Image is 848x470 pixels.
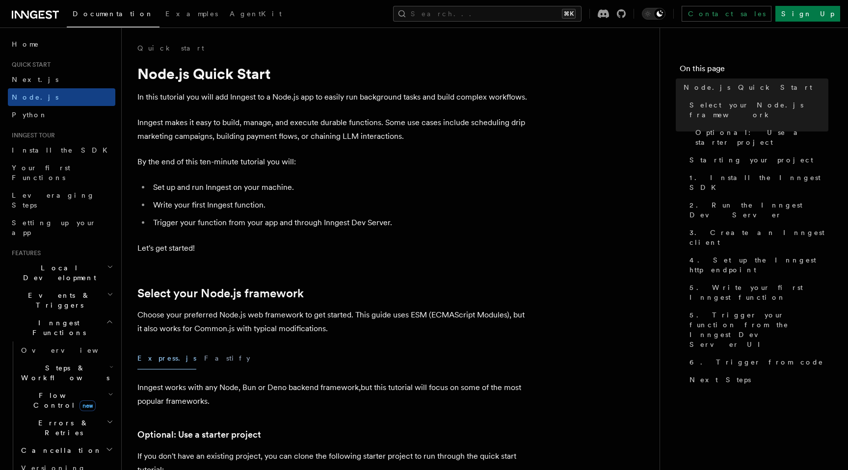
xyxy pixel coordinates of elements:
span: Python [12,111,48,119]
a: 5. Write your first Inngest function [686,279,828,306]
p: In this tutorial you will add Inngest to a Node.js app to easily run background tasks and build c... [137,90,530,104]
span: 4. Set up the Inngest http endpoint [689,255,828,275]
span: Next.js [12,76,58,83]
span: Home [12,39,39,49]
button: Express.js [137,347,196,369]
a: Install the SDK [8,141,115,159]
a: Home [8,35,115,53]
span: 2. Run the Inngest Dev Server [689,200,828,220]
span: 5. Write your first Inngest function [689,283,828,302]
p: Inngest works with any Node, Bun or Deno backend framework,but this tutorial will focus on some o... [137,381,530,408]
a: 4. Set up the Inngest http endpoint [686,251,828,279]
span: 3. Create an Inngest client [689,228,828,247]
button: Events & Triggers [8,287,115,314]
a: Contact sales [682,6,771,22]
span: Local Development [8,263,107,283]
a: Your first Functions [8,159,115,186]
a: Examples [159,3,224,26]
li: Write your first Inngest function. [150,198,530,212]
span: 6. Trigger from code [689,357,823,367]
a: 3. Create an Inngest client [686,224,828,251]
p: Let's get started! [137,241,530,255]
a: Leveraging Steps [8,186,115,214]
span: Inngest Functions [8,318,106,338]
kbd: ⌘K [562,9,576,19]
span: Next Steps [689,375,751,385]
a: 1. Install the Inngest SDK [686,169,828,196]
span: Optional: Use a starter project [695,128,828,147]
a: Starting your project [686,151,828,169]
button: Flow Controlnew [17,387,115,414]
button: Cancellation [17,442,115,459]
h1: Node.js Quick Start [137,65,530,82]
button: Search...⌘K [393,6,582,22]
span: 1. Install the Inngest SDK [689,173,828,192]
span: Flow Control [17,391,108,410]
span: Documentation [73,10,154,18]
span: Errors & Retries [17,418,106,438]
a: 5. Trigger your function from the Inngest Dev Server UI [686,306,828,353]
a: Select your Node.js framework [686,96,828,124]
span: Select your Node.js framework [689,100,828,120]
li: Trigger your function from your app and through Inngest Dev Server. [150,216,530,230]
p: Choose your preferred Node.js web framework to get started. This guide uses ESM (ECMAScript Modul... [137,308,530,336]
p: Inngest makes it easy to build, manage, and execute durable functions. Some use cases include sch... [137,116,530,143]
span: Examples [165,10,218,18]
a: AgentKit [224,3,288,26]
button: Fastify [204,347,250,369]
a: Sign Up [775,6,840,22]
a: Next.js [8,71,115,88]
span: Events & Triggers [8,290,107,310]
span: Your first Functions [12,164,70,182]
button: Errors & Retries [17,414,115,442]
a: Next Steps [686,371,828,389]
a: Node.js Quick Start [680,78,828,96]
a: Overview [17,341,115,359]
span: 5. Trigger your function from the Inngest Dev Server UI [689,310,828,349]
span: Leveraging Steps [12,191,95,209]
span: Node.js Quick Start [684,82,812,92]
span: Starting your project [689,155,813,165]
span: new [79,400,96,411]
span: Quick start [8,61,51,69]
a: Python [8,106,115,124]
span: Steps & Workflows [17,363,109,383]
span: Install the SDK [12,146,113,154]
a: Select your Node.js framework [137,287,304,300]
button: Steps & Workflows [17,359,115,387]
p: By the end of this ten-minute tutorial you will: [137,155,530,169]
a: 6. Trigger from code [686,353,828,371]
span: Inngest tour [8,131,55,139]
li: Set up and run Inngest on your machine. [150,181,530,194]
a: Quick start [137,43,204,53]
button: Toggle dark mode [642,8,665,20]
h4: On this page [680,63,828,78]
span: AgentKit [230,10,282,18]
a: Optional: Use a starter project [691,124,828,151]
span: Setting up your app [12,219,96,236]
a: 2. Run the Inngest Dev Server [686,196,828,224]
button: Local Development [8,259,115,287]
span: Node.js [12,93,58,101]
a: Optional: Use a starter project [137,428,261,442]
span: Cancellation [17,445,102,455]
a: Node.js [8,88,115,106]
button: Inngest Functions [8,314,115,341]
span: Features [8,249,41,257]
span: Overview [21,346,122,354]
a: Documentation [67,3,159,27]
a: Setting up your app [8,214,115,241]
